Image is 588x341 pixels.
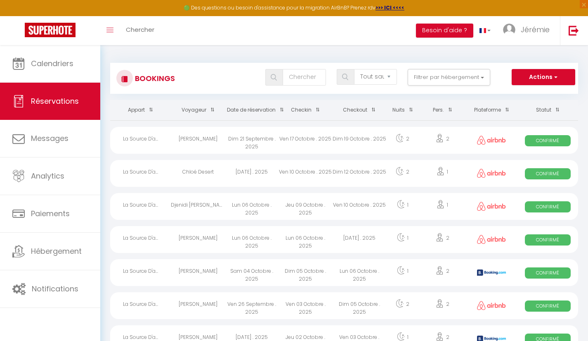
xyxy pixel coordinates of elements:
button: Besoin d'aide ? [416,24,473,38]
span: Chercher [126,25,154,34]
img: ... [503,24,515,36]
a: >>> ICI <<<< [375,4,404,11]
span: Paiements [31,208,70,219]
span: Hébergement [31,246,82,256]
span: Calendriers [31,58,73,69]
th: Sort by guest [171,100,224,120]
th: Sort by channel [466,100,517,120]
span: Jérémie [521,24,550,35]
th: Sort by rentals [110,100,171,120]
button: Filtrer par hébergement [408,69,490,86]
th: Sort by booking date [225,100,279,120]
span: Messages [31,133,68,143]
span: Notifications [32,284,78,294]
h3: Bookings [133,69,175,88]
th: Sort by nights [386,100,419,120]
button: Actions [512,69,575,86]
th: Sort by status [517,100,578,120]
a: Chercher [120,16,161,45]
input: Chercher [283,69,326,86]
th: Sort by people [419,100,465,120]
img: logout [569,25,579,36]
span: Analytics [31,171,64,181]
th: Sort by checkin [279,100,332,120]
img: Super Booking [25,23,76,37]
span: Réservations [31,96,79,106]
th: Sort by checkout [333,100,386,120]
a: ... Jérémie [497,16,560,45]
